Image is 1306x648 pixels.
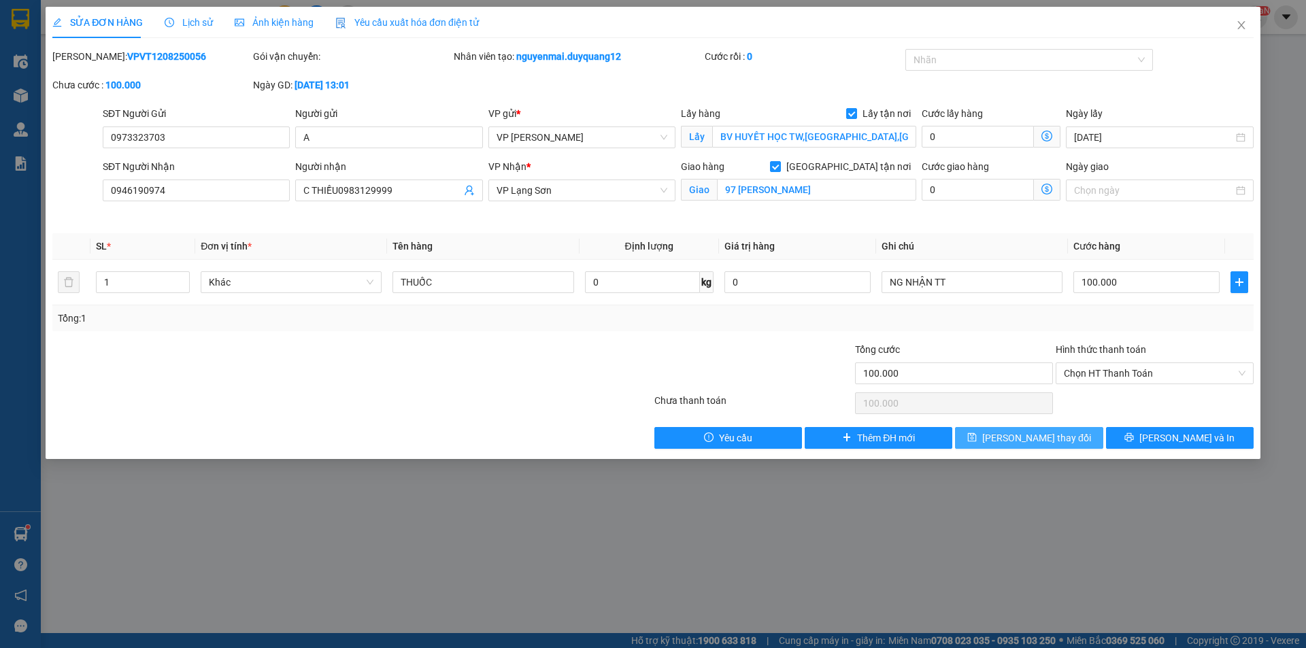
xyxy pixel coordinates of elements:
button: plusThêm ĐH mới [805,427,952,449]
input: Cước giao hàng [922,179,1034,201]
span: close [1236,20,1247,31]
input: Ghi Chú [882,271,1062,293]
span: Khác [209,272,373,292]
input: Ngày giao [1074,183,1233,198]
label: Cước lấy hàng [922,108,983,119]
span: [PERSON_NAME] và In [1139,430,1235,445]
span: SL [96,241,107,252]
div: SĐT Người Gửi [103,106,290,121]
button: exclamation-circleYêu cầu [654,427,802,449]
div: Tổng: 1 [58,311,504,326]
label: Ngày lấy [1066,108,1103,119]
label: Hình thức thanh toán [1056,344,1146,355]
img: icon [335,18,346,29]
b: 0 [747,51,752,62]
span: Yêu cầu xuất hóa đơn điện tử [335,17,479,28]
input: Lấy tận nơi [712,126,916,148]
b: nguyenmai.duyquang12 [516,51,621,62]
span: [PERSON_NAME] thay đổi [982,430,1091,445]
span: exclamation-circle [704,432,714,443]
b: VPVT1208250056 [127,51,206,62]
span: Ảnh kiện hàng [235,17,314,28]
b: [DATE] 13:01 [295,80,350,90]
span: save [967,432,977,443]
button: printer[PERSON_NAME] và In [1106,427,1254,449]
div: Người nhận [295,159,482,174]
span: Lấy [681,126,712,148]
span: VP Lạng Sơn [497,180,667,201]
span: Tên hàng [392,241,433,252]
span: Lịch sử [165,17,213,28]
div: VP gửi [488,106,675,121]
span: printer [1124,432,1134,443]
button: plus [1230,271,1248,293]
span: Lấy tận nơi [857,106,916,121]
div: Cước rồi : [705,49,903,64]
span: dollar-circle [1041,131,1052,141]
button: Close [1222,7,1260,45]
span: Định lượng [625,241,673,252]
span: VP Minh Khai [497,127,667,148]
div: SĐT Người Nhận [103,159,290,174]
div: Người gửi [295,106,482,121]
span: edit [52,18,62,27]
th: Ghi chú [876,233,1068,260]
span: Giá trị hàng [724,241,775,252]
span: Tổng cước [855,344,900,355]
span: [GEOGRAPHIC_DATA] tận nơi [781,159,916,174]
div: Gói vận chuyển: [253,49,451,64]
span: SỬA ĐƠN HÀNG [52,17,143,28]
span: Chọn HT Thanh Toán [1064,363,1245,383]
input: Giao tận nơi [717,179,916,201]
label: Ngày giao [1066,161,1109,172]
div: Chưa cước : [52,78,250,92]
input: VD: Bàn, Ghế [392,271,573,293]
div: Ngày GD: [253,78,451,92]
span: Giao [681,179,717,201]
span: dollar-circle [1041,184,1052,194]
span: Giao hàng [681,161,724,172]
span: clock-circle [165,18,174,27]
span: Lấy hàng [681,108,720,119]
span: plus [842,432,852,443]
span: Cước hàng [1073,241,1120,252]
input: Ngày lấy [1074,130,1233,145]
div: Chưa thanh toán [653,393,854,417]
div: [PERSON_NAME]: [52,49,250,64]
span: Thêm ĐH mới [857,430,915,445]
span: Yêu cầu [719,430,752,445]
span: VP Nhận [488,161,526,172]
label: Cước giao hàng [922,161,989,172]
input: Cước lấy hàng [922,126,1034,148]
div: Nhân viên tạo: [454,49,702,64]
span: Đơn vị tính [201,241,252,252]
button: delete [58,271,80,293]
span: kg [700,271,714,293]
span: plus [1231,277,1248,288]
b: 100.000 [105,80,141,90]
span: user-add [464,185,475,196]
span: picture [235,18,244,27]
button: save[PERSON_NAME] thay đổi [955,427,1103,449]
